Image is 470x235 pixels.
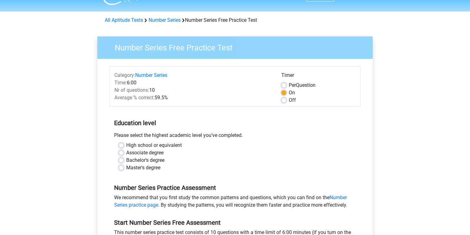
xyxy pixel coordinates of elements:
div: Timer [281,72,356,82]
span: Per [289,82,296,88]
a: All Aptitude Tests [105,17,143,23]
span: Category: [114,72,135,78]
label: Question [289,82,316,89]
div: 10 [110,87,277,94]
label: Master's degree [126,164,160,172]
div: 59.5% [110,94,277,101]
h3: Number Series Free Practice Test [107,40,368,53]
label: Bachelor's degree [126,157,164,164]
label: On [289,89,295,96]
label: Associate degree [126,149,164,157]
div: 6:00 [110,79,277,87]
div: Please select the highest academic level you’ve completed. [109,132,361,142]
label: High school or equivalent [126,142,182,149]
label: Off [289,96,296,104]
h5: Education level [114,117,356,129]
h5: Number Series Practice Assessment [114,184,356,191]
div: Number Series Free Practice Test [102,16,368,24]
span: Time: [114,80,127,86]
h5: Start Number Series Free Assessment [114,219,356,226]
div: We recommend that you first study the common patterns and questions, which you can find on the . ... [109,194,361,211]
a: Number Series [149,17,181,23]
span: Average % correct: [114,95,154,101]
a: Number Series [135,72,167,78]
span: Nr of questions: [114,87,149,93]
